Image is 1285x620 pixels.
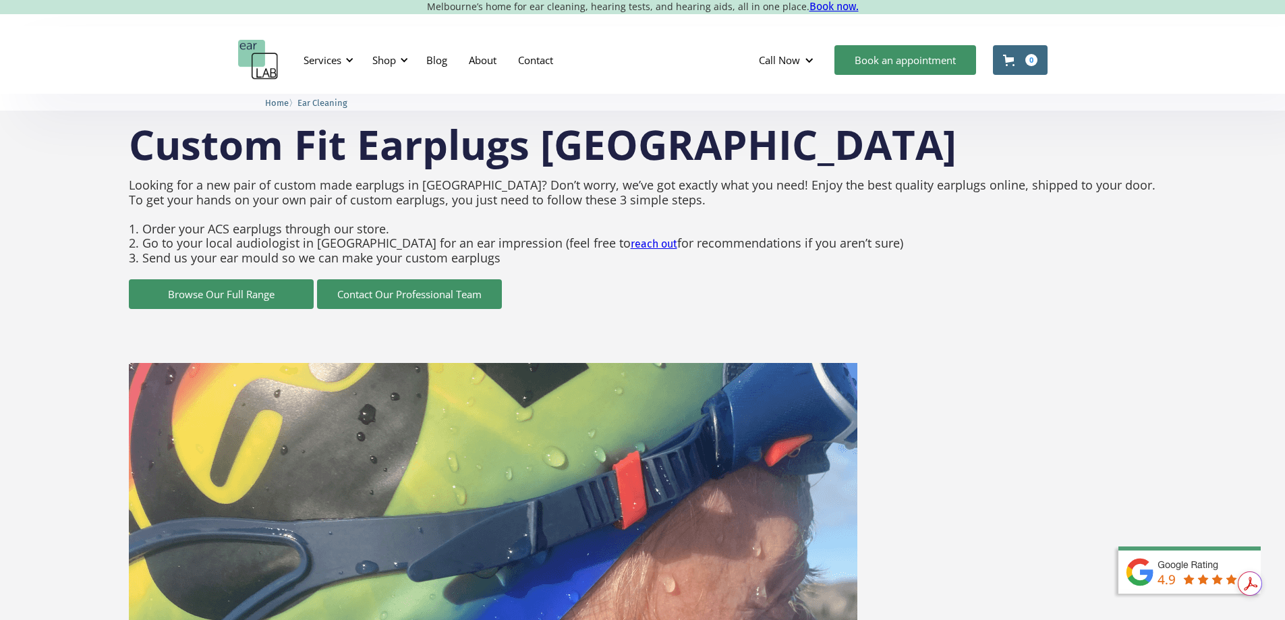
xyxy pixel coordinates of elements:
[317,279,502,309] a: Contact Our Professional Team
[297,98,347,108] span: Ear Cleaning
[748,40,828,80] div: Call Now
[631,237,677,250] a: reach out
[416,40,458,80] a: Blog
[238,40,279,80] a: home
[1025,54,1037,66] div: 0
[759,53,800,67] div: Call Now
[295,40,358,80] div: Services
[265,96,297,110] li: 〉
[129,124,1157,165] h1: Custom Fit Earplugs [GEOGRAPHIC_DATA]
[834,45,976,75] a: Book an appointment
[265,96,289,109] a: Home
[458,40,507,80] a: About
[993,45,1048,75] a: Open cart
[265,98,289,108] span: Home
[297,96,347,109] a: Ear Cleaning
[364,40,412,80] div: Shop
[507,40,564,80] a: Contact
[372,53,396,67] div: Shop
[304,53,341,67] div: Services
[129,171,1157,273] p: Looking for a new pair of custom made earplugs in [GEOGRAPHIC_DATA]? Don’t worry, we’ve got exact...
[129,279,314,309] a: Browse Our Full Range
